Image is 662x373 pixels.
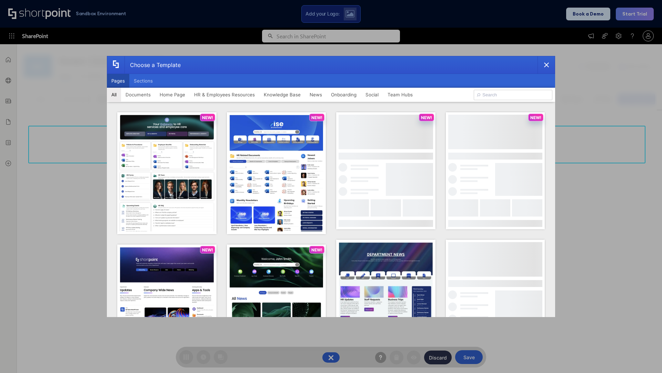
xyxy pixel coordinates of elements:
[259,88,305,102] button: Knowledge Base
[107,74,129,88] button: Pages
[530,115,541,120] p: NEW!
[383,88,417,102] button: Team Hubs
[190,88,259,102] button: HR & Employees Resources
[327,88,361,102] button: Onboarding
[121,88,155,102] button: Documents
[107,56,555,317] div: template selector
[311,247,322,252] p: NEW!
[124,56,181,74] div: Choose a Template
[305,88,327,102] button: News
[628,340,662,373] iframe: Chat Widget
[202,115,213,120] p: NEW!
[129,74,157,88] button: Sections
[202,247,213,252] p: NEW!
[155,88,190,102] button: Home Page
[361,88,383,102] button: Social
[107,88,121,102] button: All
[421,115,432,120] p: NEW!
[311,115,322,120] p: NEW!
[474,90,552,100] input: Search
